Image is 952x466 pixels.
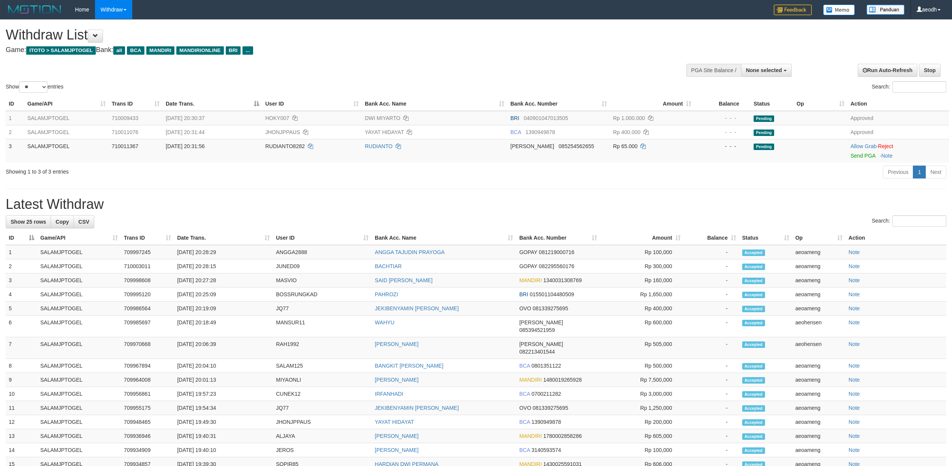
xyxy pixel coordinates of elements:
[26,46,96,55] span: ITOTO > SALAMJPTOGEL
[6,337,37,359] td: 7
[684,245,739,259] td: -
[742,405,765,412] span: Accepted
[273,287,372,302] td: BOSSRUNGKAD
[375,249,445,255] a: ANGGA TAJUDIN PRAYOGA
[37,373,121,387] td: SALAMJPTOGEL
[519,391,530,397] span: BCA
[539,249,574,255] span: Copy 081219000716 to clipboard
[273,387,372,401] td: CUNEK12
[365,129,404,135] a: YAYAT HIDAYAT
[684,443,739,457] td: -
[121,245,174,259] td: 709997245
[742,377,765,384] span: Accepted
[121,231,174,245] th: Trans ID: activate to sort column ascending
[174,316,273,337] td: [DATE] 20:18:49
[273,429,372,443] td: ALJAYA
[121,359,174,373] td: 709967894
[792,273,846,287] td: aeoameng
[273,316,372,337] td: MANSUR11
[112,115,138,121] span: 710009433
[37,401,121,415] td: SALAMJPTOGEL
[273,245,372,259] td: ANGGA2888
[851,143,878,149] span: ·
[37,231,121,245] th: Game/API: activate to sort column ascending
[849,405,860,411] a: Note
[516,231,600,245] th: Bank Acc. Number: activate to sort column ascending
[375,377,418,383] a: [PERSON_NAME]
[849,341,860,347] a: Note
[6,387,37,401] td: 10
[273,231,372,245] th: User ID: activate to sort column ascending
[792,429,846,443] td: aeoameng
[849,447,860,453] a: Note
[892,81,946,93] input: Search:
[792,302,846,316] td: aeoameng
[265,115,289,121] span: HOKY007
[792,415,846,429] td: aeoameng
[6,259,37,273] td: 2
[849,391,860,397] a: Note
[273,359,372,373] td: SALAM125
[881,153,893,159] a: Note
[519,341,563,347] span: [PERSON_NAME]
[121,337,174,359] td: 709970668
[892,215,946,227] input: Search:
[375,363,443,369] a: BANGKIT [PERSON_NAME]
[166,115,204,121] span: [DATE] 20:30:37
[362,97,507,111] th: Bank Acc. Name: activate to sort column ascending
[519,405,531,411] span: OVO
[6,273,37,287] td: 3
[533,405,568,411] span: Copy 081339275695 to clipboard
[519,291,528,297] span: BRI
[792,387,846,401] td: aeoameng
[174,337,273,359] td: [DATE] 20:06:39
[37,387,121,401] td: SALAMJPTOGEL
[273,273,372,287] td: MASVIO
[375,433,418,439] a: [PERSON_NAME]
[849,263,860,269] a: Note
[697,128,748,136] div: - - -
[694,97,751,111] th: Balance
[37,259,121,273] td: SALAMJPTOGEL
[519,349,554,355] span: Copy 082213401544 to clipboard
[507,97,610,111] th: Bank Acc. Number: activate to sort column ascending
[273,302,372,316] td: JQ77
[375,319,394,325] a: WAHYU
[37,337,121,359] td: SALAMJPTOGEL
[519,305,531,311] span: OVO
[375,291,398,297] a: PAHROZI
[684,429,739,443] td: -
[174,231,273,245] th: Date Trans.: activate to sort column ascending
[684,415,739,429] td: -
[792,373,846,387] td: aeoameng
[121,429,174,443] td: 709936946
[6,429,37,443] td: 13
[600,302,684,316] td: Rp 400,000
[872,215,946,227] label: Search:
[913,166,926,179] a: 1
[746,67,782,73] span: None selected
[6,97,24,111] th: ID
[174,273,273,287] td: [DATE] 20:27:28
[519,363,530,369] span: BCA
[684,387,739,401] td: -
[792,443,846,457] td: aeoameng
[742,363,765,370] span: Accepted
[19,81,48,93] select: Showentries
[531,419,561,425] span: Copy 1390949878 to clipboard
[174,287,273,302] td: [DATE] 20:25:09
[742,433,765,440] span: Accepted
[742,447,765,454] span: Accepted
[372,231,516,245] th: Bank Acc. Name: activate to sort column ascending
[375,447,418,453] a: [PERSON_NAME]
[174,259,273,273] td: [DATE] 20:28:15
[751,97,794,111] th: Status
[375,341,418,347] a: [PERSON_NAME]
[375,405,459,411] a: JEKIBENYAMIN [PERSON_NAME]
[519,277,542,283] span: MANDIRI
[600,387,684,401] td: Rp 3,000,000
[600,316,684,337] td: Rp 600,000
[533,305,568,311] span: Copy 081339275695 to clipboard
[742,306,765,312] span: Accepted
[519,419,530,425] span: BCA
